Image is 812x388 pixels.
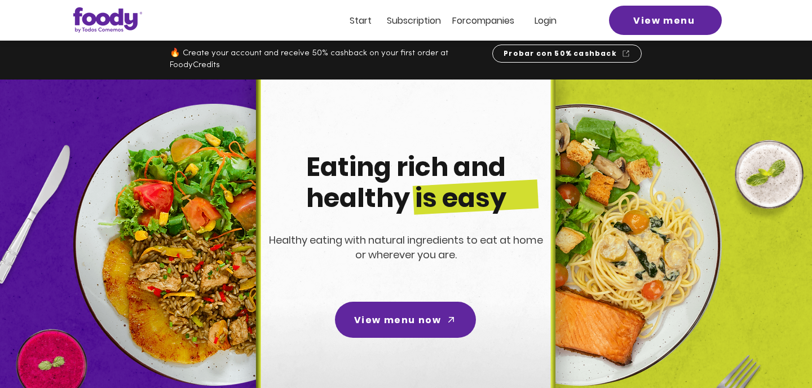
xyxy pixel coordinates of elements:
[350,16,372,25] a: Start
[73,104,355,386] img: left-dish-compress.png
[452,14,466,27] font: For
[354,314,442,327] font: View menu now
[535,16,557,25] a: Login
[633,14,695,27] font: View menu
[492,45,642,63] a: Probar con 50% cashback
[504,48,617,59] span: Probar con 50% cashback
[535,14,557,27] font: Login
[170,49,448,69] font: 🔥 Create your account and receive 50% cashback on your first order at FoodyCredits
[306,149,506,216] font: Eating rich and healthy is easy
[387,14,441,27] font: Subscription
[609,6,722,35] a: View menu
[269,233,543,262] font: Healthy eating with natural ingredients to eat at home or wherever you are.
[73,7,142,33] img: Logo_Foody V2.0.0 (3).png
[335,302,476,338] a: View menu now
[350,14,372,27] font: Start
[452,16,514,25] a: Forcompanies
[387,16,441,25] a: Subscription
[466,14,514,27] font: companies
